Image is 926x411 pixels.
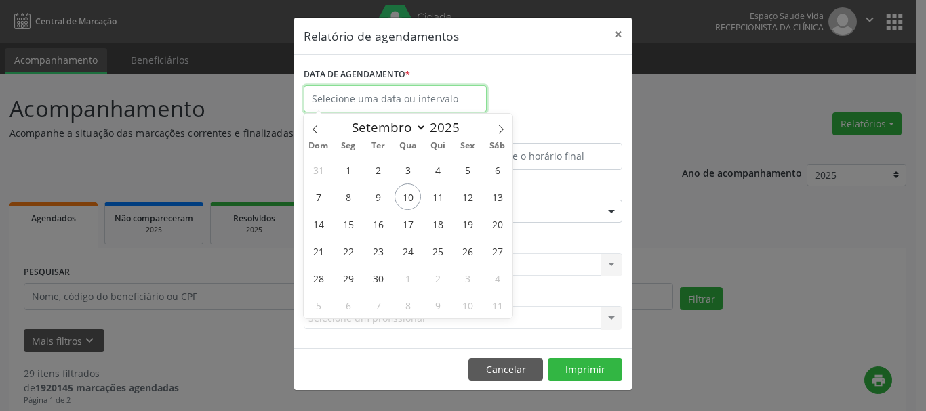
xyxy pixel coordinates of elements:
span: Qui [423,142,453,150]
span: Setembro 3, 2025 [395,156,421,183]
span: Sex [453,142,483,150]
span: Outubro 5, 2025 [305,292,331,318]
span: Outubro 2, 2025 [424,265,451,291]
span: Setembro 27, 2025 [484,238,510,264]
span: Dom [304,142,334,150]
span: Setembro 26, 2025 [454,238,481,264]
button: Imprimir [548,358,622,381]
span: Setembro 10, 2025 [395,183,421,210]
span: Qua [393,142,423,150]
button: Cancelar [468,358,543,381]
input: Selecione o horário final [466,143,622,170]
span: Outubro 3, 2025 [454,265,481,291]
label: ATÉ [466,122,622,143]
span: Setembro 6, 2025 [484,156,510,183]
input: Selecione uma data ou intervalo [304,85,487,112]
span: Setembro 19, 2025 [454,211,481,237]
span: Agosto 31, 2025 [305,156,331,183]
span: Outubro 6, 2025 [335,292,361,318]
span: Setembro 21, 2025 [305,238,331,264]
span: Seg [334,142,363,150]
span: Outubro 11, 2025 [484,292,510,318]
span: Outubro 10, 2025 [454,292,481,318]
span: Setembro 29, 2025 [335,265,361,291]
span: Setembro 20, 2025 [484,211,510,237]
input: Year [426,118,471,136]
span: Ter [363,142,393,150]
span: Setembro 2, 2025 [365,156,391,183]
span: Setembro 4, 2025 [424,156,451,183]
span: Setembro 8, 2025 [335,183,361,210]
span: Setembro 16, 2025 [365,211,391,237]
span: Setembro 12, 2025 [454,183,481,210]
span: Setembro 14, 2025 [305,211,331,237]
span: Setembro 1, 2025 [335,156,361,183]
button: Close [605,18,632,51]
span: Setembro 25, 2025 [424,238,451,264]
span: Setembro 5, 2025 [454,156,481,183]
span: Outubro 9, 2025 [424,292,451,318]
span: Sáb [483,142,512,150]
span: Setembro 28, 2025 [305,265,331,291]
span: Setembro 22, 2025 [335,238,361,264]
h5: Relatório de agendamentos [304,27,459,45]
span: Outubro 7, 2025 [365,292,391,318]
select: Month [345,118,426,137]
span: Setembro 15, 2025 [335,211,361,237]
span: Setembro 17, 2025 [395,211,421,237]
span: Setembro 30, 2025 [365,265,391,291]
span: Setembro 24, 2025 [395,238,421,264]
label: DATA DE AGENDAMENTO [304,64,410,85]
span: Outubro 4, 2025 [484,265,510,291]
span: Setembro 7, 2025 [305,183,331,210]
span: Setembro 11, 2025 [424,183,451,210]
span: Setembro 13, 2025 [484,183,510,210]
span: Outubro 8, 2025 [395,292,421,318]
span: Outubro 1, 2025 [395,265,421,291]
span: Setembro 18, 2025 [424,211,451,237]
span: Setembro 23, 2025 [365,238,391,264]
span: Setembro 9, 2025 [365,183,391,210]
